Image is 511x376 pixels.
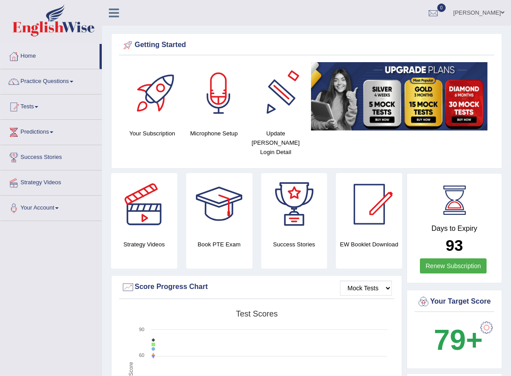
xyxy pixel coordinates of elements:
[0,145,102,167] a: Success Stories
[417,225,492,233] h4: Days to Expiry
[0,44,100,66] a: Home
[128,362,134,376] tspan: Score
[446,237,463,254] b: 93
[0,120,102,142] a: Predictions
[111,240,177,249] h4: Strategy Videos
[126,129,179,138] h4: Your Subscription
[0,170,102,193] a: Strategy Videos
[249,129,302,157] h4: Update [PERSON_NAME] Login Detail
[0,196,102,218] a: Your Account
[121,281,392,294] div: Score Progress Chart
[336,240,402,249] h4: EW Booklet Download
[261,240,327,249] h4: Success Stories
[186,240,252,249] h4: Book PTE Exam
[236,309,278,318] tspan: Test scores
[0,69,102,91] a: Practice Questions
[121,39,492,52] div: Getting Started
[0,95,102,117] a: Tests
[139,352,144,358] text: 60
[434,324,483,356] b: 79+
[420,258,487,273] a: Renew Subscription
[311,62,487,131] img: small5.jpg
[188,129,240,138] h4: Microphone Setup
[139,327,144,332] text: 90
[417,295,492,309] div: Your Target Score
[437,4,446,12] span: 0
